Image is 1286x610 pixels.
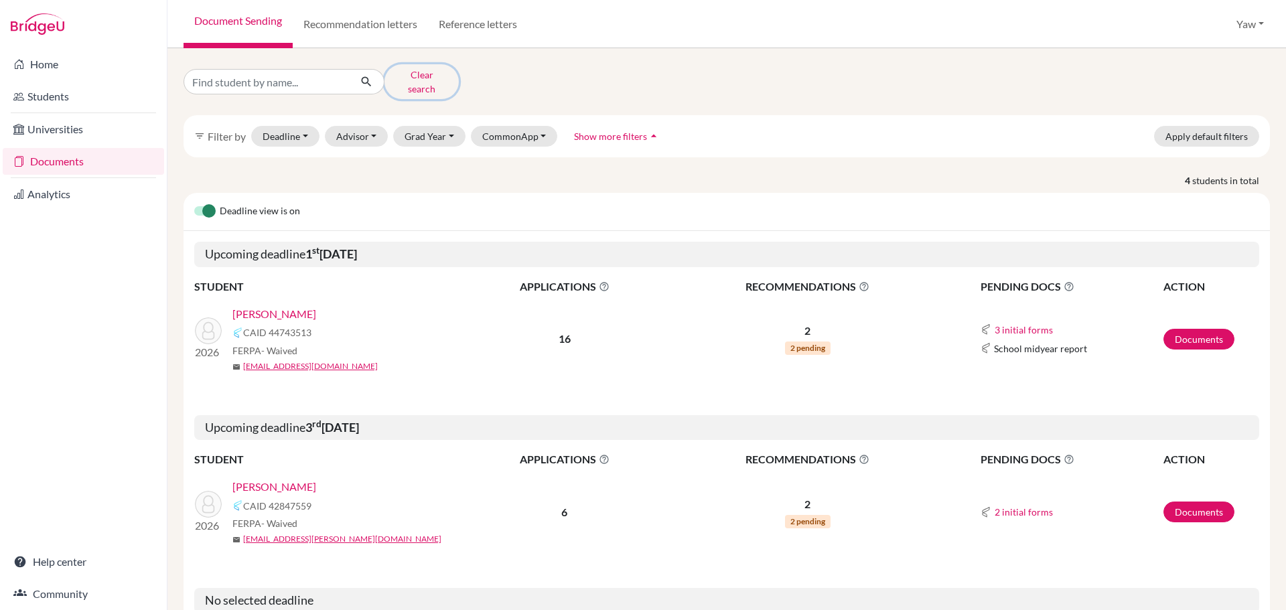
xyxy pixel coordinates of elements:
p: 2 [668,323,948,339]
a: [EMAIL_ADDRESS][PERSON_NAME][DOMAIN_NAME] [243,533,441,545]
a: Documents [1163,329,1234,350]
span: School midyear report [994,341,1087,356]
img: Benyah, Aaron Winwae [195,317,222,344]
span: PENDING DOCS [981,279,1162,295]
h5: Upcoming deadline [194,415,1259,441]
i: filter_list [194,131,205,141]
sup: st [312,245,319,256]
a: Documents [1163,502,1234,522]
button: Show more filtersarrow_drop_up [563,126,672,147]
a: Analytics [3,181,164,208]
span: RECOMMENDATIONS [668,279,948,295]
b: 16 [559,332,571,345]
a: Documents [3,148,164,175]
th: STUDENT [194,451,462,468]
p: 2 [668,496,948,512]
th: ACTION [1163,278,1259,295]
span: CAID 44743513 [243,325,311,339]
button: 3 initial forms [994,322,1054,337]
img: Common App logo [232,327,243,338]
span: - Waived [261,518,297,529]
img: Common App logo [981,343,991,354]
span: RECOMMENDATIONS [668,451,948,467]
h5: Upcoming deadline [194,242,1259,267]
img: Common App logo [981,324,991,335]
a: Help center [3,548,164,575]
img: Common App logo [232,500,243,511]
button: CommonApp [471,126,558,147]
img: Bridge-U [11,13,64,35]
a: [EMAIL_ADDRESS][DOMAIN_NAME] [243,360,378,372]
input: Find student by name... [184,69,350,94]
img: Aryee, Aaron [195,491,222,518]
span: FERPA [232,516,297,530]
span: CAID 42847559 [243,499,311,513]
b: 3 [DATE] [305,420,359,435]
a: [PERSON_NAME] [232,479,316,495]
button: Grad Year [393,126,466,147]
strong: 4 [1185,173,1192,187]
span: 2 pending [785,341,831,355]
button: Deadline [251,126,319,147]
span: mail [232,536,240,544]
p: 2026 [195,344,222,360]
a: [PERSON_NAME] [232,306,316,322]
a: Students [3,83,164,110]
span: APPLICATIONS [463,451,666,467]
span: FERPA [232,344,297,358]
span: students in total [1192,173,1270,187]
a: Universities [3,116,164,143]
b: 6 [561,506,567,518]
th: STUDENT [194,278,462,295]
span: PENDING DOCS [981,451,1162,467]
button: Yaw [1230,11,1270,37]
i: arrow_drop_up [647,129,660,143]
span: 2 pending [785,515,831,528]
b: 1 [DATE] [305,246,357,261]
button: Apply default filters [1154,126,1259,147]
span: Filter by [208,130,246,143]
span: Show more filters [574,131,647,142]
button: Advisor [325,126,388,147]
span: - Waived [261,345,297,356]
img: Common App logo [981,507,991,518]
th: ACTION [1163,451,1259,468]
span: Deadline view is on [220,204,300,220]
a: Home [3,51,164,78]
p: 2026 [195,518,222,534]
button: 2 initial forms [994,504,1054,520]
span: APPLICATIONS [463,279,666,295]
button: Clear search [384,64,459,99]
a: Community [3,581,164,607]
span: mail [232,363,240,371]
sup: rd [312,418,321,429]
